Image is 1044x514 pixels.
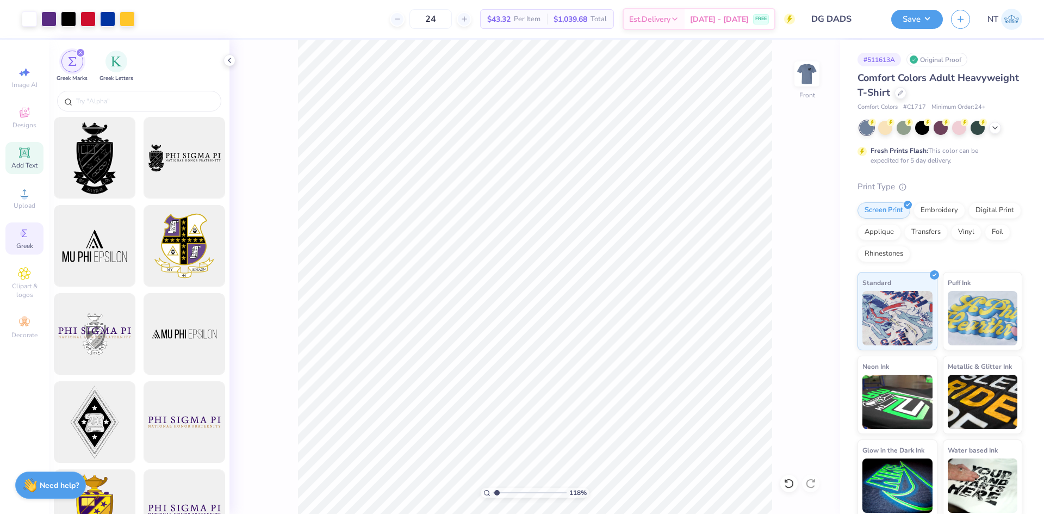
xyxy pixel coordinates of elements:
[40,480,79,491] strong: Need help?
[796,63,818,85] img: Front
[68,57,77,66] img: Greek Marks Image
[57,75,88,83] span: Greek Marks
[857,71,1019,99] span: Comfort Colors Adult Heavyweight T-Shirt
[629,14,670,25] span: Est. Delivery
[12,80,38,89] span: Image AI
[857,181,1022,193] div: Print Type
[514,14,540,25] span: Per Item
[862,444,924,456] span: Glow in the Dark Ink
[755,15,767,23] span: FREE
[11,161,38,170] span: Add Text
[987,13,998,26] span: NT
[857,202,910,219] div: Screen Print
[903,103,926,112] span: # C1717
[554,14,587,25] span: $1,039.68
[857,53,901,66] div: # 511613A
[951,224,981,240] div: Vinyl
[857,224,901,240] div: Applique
[987,9,1022,30] a: NT
[857,246,910,262] div: Rhinestones
[409,9,452,29] input: – –
[862,291,933,345] img: Standard
[913,202,965,219] div: Embroidery
[57,51,88,83] div: filter for Greek Marks
[690,14,749,25] span: [DATE] - [DATE]
[16,241,33,250] span: Greek
[75,96,214,107] input: Try "Alpha"
[14,201,35,210] span: Upload
[1001,9,1022,30] img: Nestor Talens
[862,375,933,429] img: Neon Ink
[100,51,133,83] button: filter button
[948,291,1018,345] img: Puff Ink
[968,202,1021,219] div: Digital Print
[871,146,1004,165] div: This color can be expedited for 5 day delivery.
[111,56,122,67] img: Greek Letters Image
[948,361,1012,372] span: Metallic & Glitter Ink
[487,14,511,25] span: $43.32
[862,361,889,372] span: Neon Ink
[100,51,133,83] div: filter for Greek Letters
[591,14,607,25] span: Total
[906,53,967,66] div: Original Proof
[948,459,1018,513] img: Water based Ink
[948,444,998,456] span: Water based Ink
[948,277,971,288] span: Puff Ink
[871,146,928,155] strong: Fresh Prints Flash:
[100,75,133,83] span: Greek Letters
[857,103,898,112] span: Comfort Colors
[799,90,815,100] div: Front
[948,375,1018,429] img: Metallic & Glitter Ink
[13,121,36,129] span: Designs
[57,51,88,83] button: filter button
[5,282,43,299] span: Clipart & logos
[862,277,891,288] span: Standard
[862,459,933,513] img: Glow in the Dark Ink
[569,488,587,498] span: 118 %
[891,10,943,29] button: Save
[904,224,948,240] div: Transfers
[985,224,1010,240] div: Foil
[931,103,986,112] span: Minimum Order: 24 +
[803,8,883,30] input: Untitled Design
[11,331,38,339] span: Decorate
